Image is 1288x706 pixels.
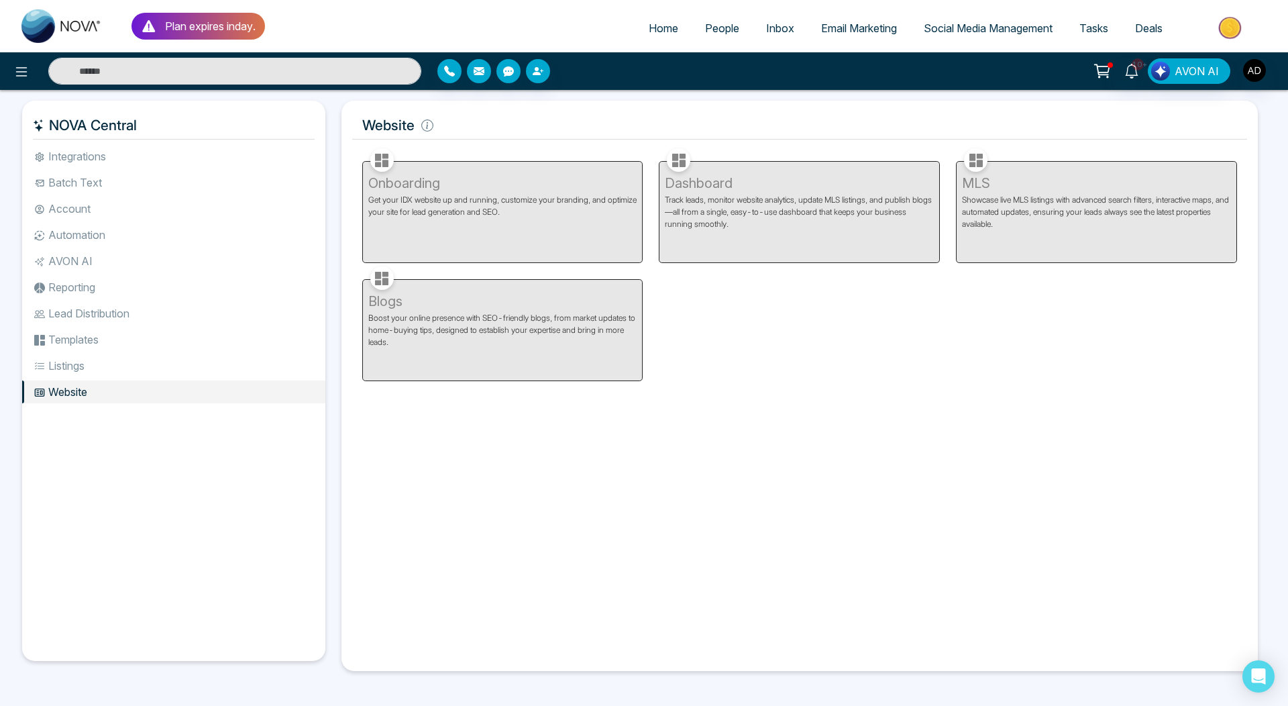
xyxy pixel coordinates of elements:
[1242,660,1275,693] div: Open Intercom Messenger
[808,15,910,41] a: Email Marketing
[22,328,325,351] li: Templates
[649,21,678,35] span: Home
[1183,13,1280,43] img: Market-place.gif
[692,15,753,41] a: People
[22,197,325,220] li: Account
[1122,15,1176,41] a: Deals
[22,171,325,194] li: Batch Text
[1243,59,1266,82] img: User Avatar
[1151,62,1170,81] img: Lead Flow
[22,354,325,377] li: Listings
[910,15,1066,41] a: Social Media Management
[22,276,325,299] li: Reporting
[821,21,897,35] span: Email Marketing
[753,15,808,41] a: Inbox
[352,111,1248,140] h5: Website
[22,381,325,403] li: Website
[21,9,102,43] img: Nova CRM Logo
[22,145,325,168] li: Integrations
[924,21,1053,35] span: Social Media Management
[1148,58,1230,84] button: AVON AI
[1066,15,1122,41] a: Tasks
[635,15,692,41] a: Home
[1116,58,1148,82] a: 10+
[1132,58,1144,70] span: 10+
[1175,63,1219,79] span: AVON AI
[766,21,794,35] span: Inbox
[705,21,739,35] span: People
[22,223,325,246] li: Automation
[165,18,256,34] p: Plan expires in day .
[1079,21,1108,35] span: Tasks
[22,250,325,272] li: AVON AI
[33,111,315,140] h5: NOVA Central
[22,302,325,325] li: Lead Distribution
[1135,21,1163,35] span: Deals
